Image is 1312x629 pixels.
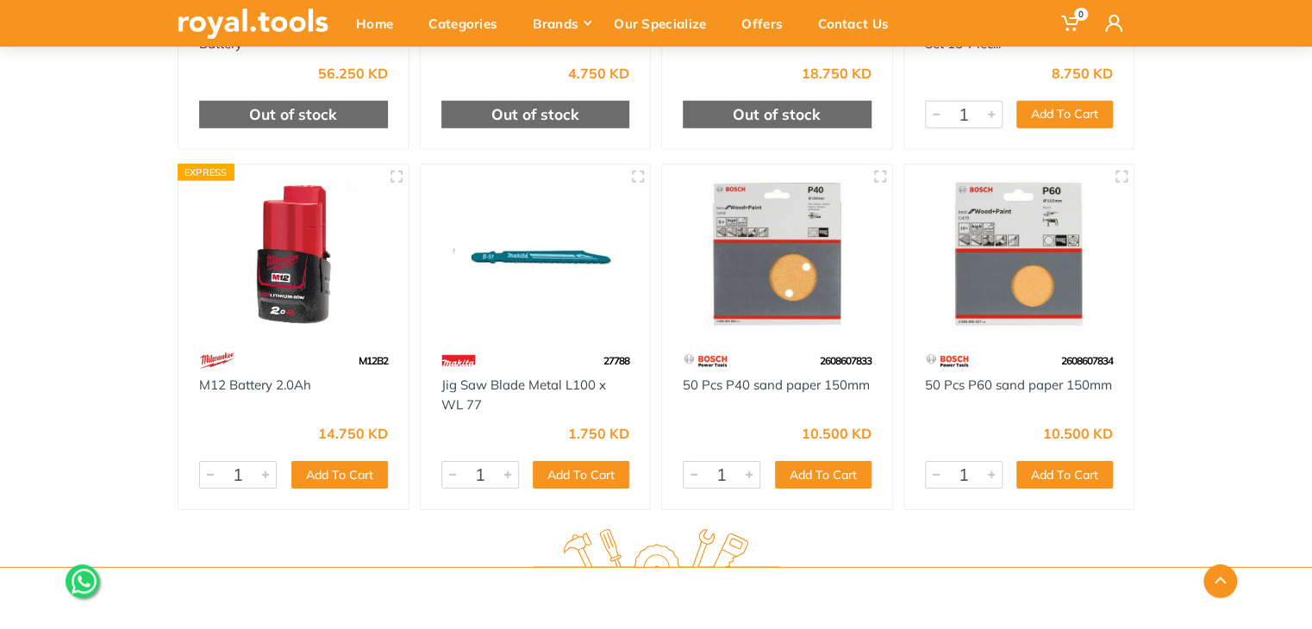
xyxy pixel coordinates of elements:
[199,377,311,393] a: M12 Battery 2.0Ah
[683,101,872,128] div: Out of stock
[568,427,629,440] div: 1.750 KD
[199,346,235,376] img: 68.webp
[925,377,1112,393] a: 50 Pcs P60 sand paper 150mm
[820,354,872,367] span: 2608607833
[359,354,388,367] span: M12B2
[775,461,872,489] button: Add To Cart
[533,461,629,489] button: Add To Cart
[1052,66,1113,80] div: 8.750 KD
[1016,461,1113,489] button: Add To Cart
[436,180,635,329] img: Royal Tools - Jig Saw Blade Metal L100 x WL 77
[441,346,476,376] img: 42.webp
[1074,8,1088,21] span: 0
[802,66,872,80] div: 18.750 KD
[344,5,416,41] div: Home
[568,66,629,80] div: 4.750 KD
[683,346,728,376] img: 55.webp
[729,5,806,41] div: Offers
[178,9,328,39] img: royal.tools Logo
[199,101,388,128] div: Out of stock
[441,377,606,413] a: Jig Saw Blade Metal L100 x WL 77
[1016,101,1113,128] button: Add To Cart
[678,180,877,329] img: Royal Tools - 50 Pcs P40 sand paper 150mm
[1043,427,1113,440] div: 10.500 KD
[521,5,602,41] div: Brands
[318,66,388,80] div: 56.250 KD
[925,346,971,376] img: 55.webp
[178,164,234,181] div: Express
[318,427,388,440] div: 14.750 KD
[602,5,729,41] div: Our Specialize
[416,5,521,41] div: Categories
[802,427,872,440] div: 10.500 KD
[920,180,1119,329] img: Royal Tools - 50 Pcs P60 sand paper 150mm
[603,354,629,367] span: 27788
[194,180,393,329] img: Royal Tools - M12 Battery 2.0Ah
[683,377,870,393] a: 50 Pcs P40 sand paper 150mm
[806,5,912,41] div: Contact Us
[291,461,388,489] button: Add To Cart
[441,101,630,128] div: Out of stock
[1061,354,1113,367] span: 2608607834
